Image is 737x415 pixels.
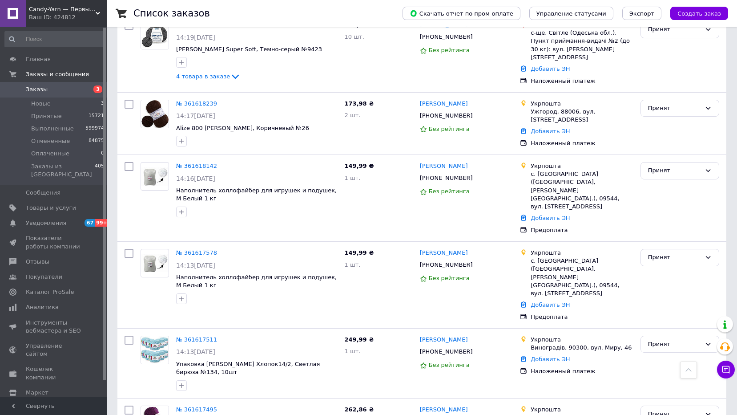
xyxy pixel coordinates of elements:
span: Заказы и сообщения [26,70,89,78]
div: Укрпошта [531,100,633,108]
span: Показатели работы компании [26,234,82,250]
span: Выполненные [31,125,74,133]
a: [PERSON_NAME] [420,406,468,414]
span: 2 шт. [345,112,361,118]
a: [PERSON_NAME] [420,249,468,257]
span: 599974 [85,125,104,133]
div: Ваш ID: 424812 [29,13,107,21]
span: 14:19[DATE] [176,34,215,41]
div: Наложенный платеж [531,77,633,85]
span: Принятые [31,112,62,120]
div: Принят [648,25,701,34]
a: № 361617495 [176,406,217,413]
a: Фото товару [141,21,169,49]
div: Принят [648,253,701,262]
span: 4 товара в заказе [176,73,230,80]
div: Принят [648,340,701,349]
span: 149,99 ₴ [345,249,374,256]
img: Фото товару [141,167,169,186]
span: Без рейтинга [429,362,470,368]
span: 67 [85,219,95,227]
span: 14:17[DATE] [176,112,215,119]
span: Candy-Yarn — Первый дискаунтер пряжи [29,5,96,13]
span: 15721 [89,112,104,120]
span: 405 [95,163,104,179]
span: [PHONE_NUMBER] [420,112,473,119]
span: 0 [101,150,104,158]
div: Укрпошта [531,249,633,257]
span: 99+ [95,219,109,227]
a: Добавить ЭН [531,356,570,362]
span: 84875 [89,137,104,145]
span: Скачать отчет по пром-оплате [410,9,513,17]
a: Фото товару [141,249,169,277]
span: Без рейтинга [429,126,470,132]
span: Заказы [26,85,48,94]
span: Сообщения [26,189,60,197]
span: Отзывы [26,258,49,266]
a: 4 товара в заказе [176,73,241,80]
span: Отмененные [31,137,70,145]
a: [PERSON_NAME] [420,336,468,344]
span: Без рейтинга [429,47,470,53]
a: № 361618142 [176,163,217,169]
div: Ужгород, 88006, вул. [STREET_ADDRESS] [531,108,633,124]
span: Оплаченные [31,150,69,158]
div: Предоплата [531,226,633,234]
span: 249,99 ₴ [345,336,374,343]
a: № 361618239 [176,100,217,107]
div: Виноградів, 90300, вул. Миру, 46 [531,344,633,352]
img: Фото товару [141,254,169,273]
span: Каталог ProSale [26,288,74,296]
span: 262,86 ₴ [345,406,374,413]
div: Укрпошта [531,336,633,344]
span: Управление сайтом [26,342,82,358]
img: Фото товару [141,336,169,364]
div: Наложенный платеж [531,139,633,147]
img: Фото товару [141,100,169,128]
span: Уведомления [26,219,66,227]
span: [PHONE_NUMBER] [420,33,473,40]
span: Главная [26,55,51,63]
a: Добавить ЭН [531,65,570,72]
a: Создать заказ [661,10,728,16]
button: Управление статусами [529,7,613,20]
span: 14:13[DATE] [176,348,215,355]
div: с. [GEOGRAPHIC_DATA] ([GEOGRAPHIC_DATA], [PERSON_NAME][GEOGRAPHIC_DATA].), 09544, вул. [STREET_AD... [531,257,633,297]
span: Товары и услуги [26,204,76,212]
span: 1 шт. [345,175,361,181]
input: Поиск [4,31,105,47]
a: Наполнитель холлофайбер для игрушек и подушек, M Белый 1 кг [176,187,337,202]
a: [PERSON_NAME] [420,162,468,171]
span: Экспорт [629,10,654,17]
a: № 361617511 [176,336,217,343]
div: с. [GEOGRAPHIC_DATA] ([GEOGRAPHIC_DATA], [PERSON_NAME][GEOGRAPHIC_DATA].), 09544, вул. [STREET_AD... [531,170,633,211]
span: Наполнитель холлофайбер для игрушек и подушек, M Белый 1 кг [176,274,337,289]
span: Упаковка [PERSON_NAME] Хлопок14/2, Светлая бирюза №134, 10шт [176,361,320,376]
button: Создать заказ [670,7,728,20]
a: Добавить ЭН [531,215,570,221]
div: Принят [648,166,701,175]
div: Принят [648,104,701,113]
a: [PERSON_NAME] Super Soft, Темно-серый №9423 [176,46,322,53]
span: 10 шт. [345,33,364,40]
span: 3 [93,85,102,93]
span: 3 [101,100,104,108]
div: с-ще. Світле (Одеська обл.), Пункт приймання-видачі №2 (до 30 кг): вул. [PERSON_NAME][STREET_ADDR... [531,29,633,61]
div: Предоплата [531,313,633,321]
span: 14:16[DATE] [176,175,215,182]
button: Скачать отчет по пром-оплате [403,7,520,20]
span: 14:13[DATE] [176,262,215,269]
h1: Список заказов [133,8,210,19]
a: Добавить ЭН [531,301,570,308]
span: Заказы из [GEOGRAPHIC_DATA] [31,163,95,179]
a: [PERSON_NAME] [420,100,468,108]
span: Инструменты вебмастера и SEO [26,319,82,335]
div: Наложенный платеж [531,367,633,375]
a: Alize 800 [PERSON_NAME], Коричневый №26 [176,125,309,131]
